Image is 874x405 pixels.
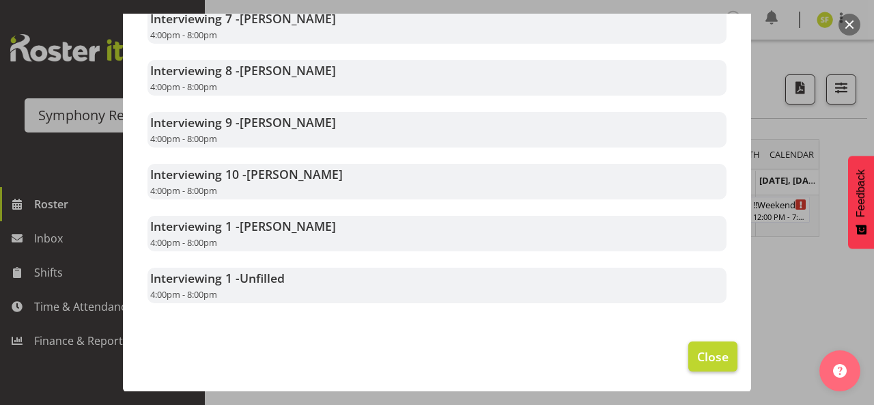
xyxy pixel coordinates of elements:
[150,236,217,249] span: 4:00pm - 8:00pm
[240,62,336,79] span: [PERSON_NAME]
[150,270,285,286] strong: Interviewing 1 -
[150,288,217,301] span: 4:00pm - 8:00pm
[150,114,336,130] strong: Interviewing 9 -
[848,156,874,249] button: Feedback - Show survey
[150,81,217,93] span: 4:00pm - 8:00pm
[688,341,737,372] button: Close
[240,218,336,234] span: [PERSON_NAME]
[240,270,285,286] span: Unfilled
[150,166,343,182] strong: Interviewing 10 -
[697,348,729,365] span: Close
[833,364,847,378] img: help-xxl-2.png
[240,10,336,27] span: [PERSON_NAME]
[150,218,336,234] strong: Interviewing 1 -
[150,184,217,197] span: 4:00pm - 8:00pm
[246,166,343,182] span: [PERSON_NAME]
[855,169,867,217] span: Feedback
[150,10,336,27] strong: Interviewing 7 -
[150,62,336,79] strong: Interviewing 8 -
[240,114,336,130] span: [PERSON_NAME]
[150,132,217,145] span: 4:00pm - 8:00pm
[150,29,217,41] span: 4:00pm - 8:00pm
